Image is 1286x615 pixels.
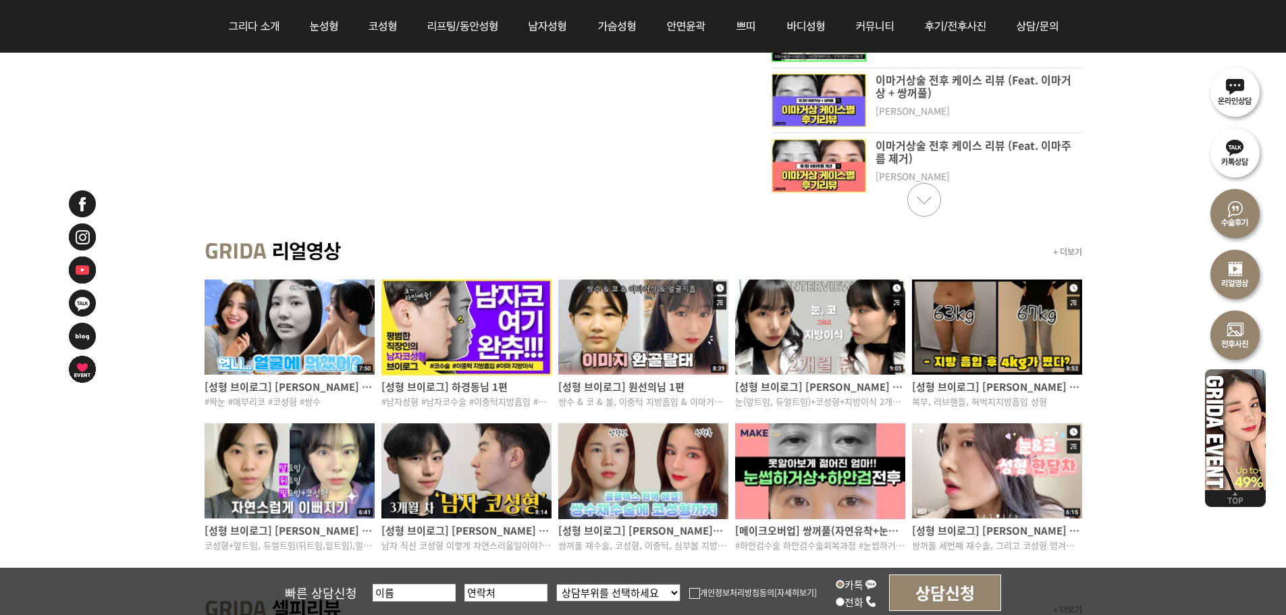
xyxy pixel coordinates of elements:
[1205,61,1266,122] img: 온라인상담
[735,394,905,408] p: 눈(앞트임, 듀얼트임)+코성형+지방이식 2개월 차
[876,74,1073,99] p: 이마거상술 전후 케이스 리뷰 (Feat. 이마거상 + 쌍꺼풀)
[735,538,905,552] p: #하안검수술​ 하안검수술회복과정 #눈썹하거상술​ #하안검​ #중년눈수술​
[381,523,552,538] p: [성형 브이로그] [PERSON_NAME] 2편
[381,277,552,407] a: [성형 브이로그] 하경동님 1편 #남자성형 #남자코수술 #이중턱지방흡입 #이마지방이식
[689,587,774,598] label: 개인정보처리방침동의
[285,584,357,601] span: 빠른 상담신청
[205,379,375,394] p: [성형 브이로그] [PERSON_NAME] 1편
[689,588,700,599] img: checkbox.png
[1205,122,1266,182] img: 카톡상담
[735,523,905,538] p: [메이크오버업] 쌍꺼풀(자연유착+눈매교정)+눈썹하거상술+하안검(지방재배치) 경과
[836,577,877,591] label: 카톡
[735,277,905,407] a: [성형 브이로그] [PERSON_NAME] 2편 눈(앞트임, 듀얼트임)+코성형+지방이식 2개월 차
[205,227,367,277] img: main_grida_realvideo_title.jpg
[735,421,905,551] a: [메이크오버업] 쌍꺼풀(자연유착+눈매교정)+눈썹하거상술+하안검(지방재배치) 경과 #하안검수술​ 하안검수술회복과정 #눈썹하거상술​ #하안검​ #중년눈수술​
[1053,246,1082,257] a: + 더보기
[381,394,552,408] p: #남자성형 #남자코수술 #이중턱지방흡입 #이마지방이식
[836,597,845,606] input: 전화
[912,538,1082,552] p: 쌍꺼풀 세번째 재수술, 그리고 코성형 엉겨붙은 쌍수 흉살..
[907,183,941,217] li: Next slide
[558,379,728,394] p: [성형 브이로그] 원선의님 1편
[774,587,817,598] a: [자세히보기]
[865,578,877,590] img: kakao_icon.png
[464,584,547,601] input: 연락처
[558,421,728,551] a: [성형 브이로그] [PERSON_NAME]님 2편 쌍꺼풀 재수술, 코성형, 이중턱, 심부볼 지방흡입에 관심있는 분 클릭!
[889,574,1001,611] input: 상담신청
[68,354,97,384] img: 이벤트
[1205,304,1266,365] img: 수술전후사진
[912,394,1082,408] p: 복부, 러브핸들, 허벅지지방흡입 성형
[1205,490,1266,507] img: 위로가기
[876,139,1073,164] p: 이마거상술 전후 케이스 리뷰 (Feat. 이마주름 제거)
[381,421,552,551] a: [성형 브이로그] [PERSON_NAME] 2편 남자 직선 코성형 이렇게 자연스러울일이야? 멍뭉美에 남자다움 한스푼
[912,421,1082,551] a: [성형 브이로그] [PERSON_NAME] 1편 쌍꺼풀 세번째 재수술, 그리고 코성형 엉겨붙은 쌍수 흉살..
[1205,182,1266,243] img: 수술후기
[912,379,1082,394] p: [성형 브이로그] [PERSON_NAME] 2편
[558,277,728,407] a: [성형 브이로그] 원선의님 1편 쌍수 & 코 & 볼, 이중턱 지방흡입 & 이마거상 & 실리프팅
[381,379,552,394] p: [성형 브이로그] 하경동님 1편
[68,189,97,219] img: 페이스북
[865,595,877,608] img: call_icon.png
[836,580,845,589] input: 카톡
[876,105,1073,128] dt: [PERSON_NAME]
[876,41,1073,63] dt: 여자 눈+코성형 경험담
[836,595,877,609] label: 전화
[68,222,97,252] img: 인스타그램
[68,255,97,285] img: 유투브
[205,394,375,408] p: #짝눈 #매부리코 #코성형 #쌍수
[205,523,375,538] p: [성형 브이로그] [PERSON_NAME] 1편
[735,379,905,394] p: [성형 브이로그] [PERSON_NAME] 2편
[68,288,97,318] img: 카카오톡
[876,171,1073,193] dt: [PERSON_NAME]
[1205,365,1266,490] img: 이벤트
[1205,243,1266,304] img: 리얼영상
[205,538,375,552] p: 코성형+앞트임, 듀얼트임(뒤트임,밑트임),얼굴지방이식
[205,421,375,551] a: [성형 브이로그] [PERSON_NAME] 1편 코성형+앞트임, 듀얼트임(뒤트임,밑트임),얼굴지방이식
[912,277,1082,407] a: [성형 브이로그] [PERSON_NAME] 2편 복부, 러브핸들, 허벅지지방흡입 성형
[558,538,728,552] p: 쌍꺼풀 재수술, 코성형, 이중턱, 심부볼 지방흡입에 관심있는 분 클릭!
[205,277,375,407] a: [성형 브이로그] [PERSON_NAME] 1편 #짝눈 #매부리코 #코성형 #쌍수
[381,538,552,552] p: 남자 직선 코성형 이렇게 자연스러울일이야? 멍뭉美에 남자다움 한스푼
[68,321,97,351] img: 네이버블로그
[912,523,1082,538] p: [성형 브이로그] [PERSON_NAME] 1편
[558,394,728,408] p: 쌍수 & 코 & 볼, 이중턱 지방흡입 & 이마거상 & 실리프팅
[373,584,456,601] input: 이름
[558,523,728,538] p: [성형 브이로그] [PERSON_NAME]님 2편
